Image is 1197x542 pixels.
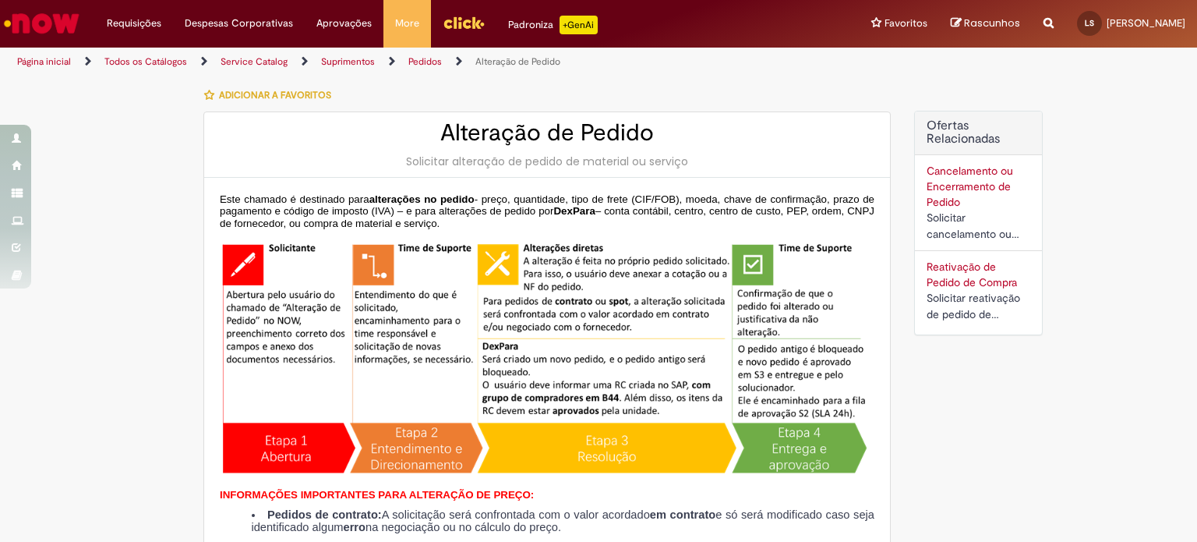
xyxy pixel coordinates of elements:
[885,16,927,31] span: Favoritos
[221,55,288,68] a: Service Catalog
[443,11,485,34] img: click_logo_yellow_360x200.png
[107,16,161,31] span: Requisições
[560,16,598,34] p: +GenAi
[1107,16,1185,30] span: [PERSON_NAME]
[927,119,1030,147] h2: Ofertas Relacionadas
[220,205,874,229] span: – conta contábil, centro, centro de custo, PEP, ordem, CNPJ de fornecedor, ou compra de material ...
[104,55,187,68] a: Todos os Catálogos
[267,508,382,521] strong: Pedidos de contrato:
[475,55,560,68] a: Alteração de Pedido
[220,120,874,146] h2: Alteração de Pedido
[927,210,1030,243] div: Solicitar cancelamento ou encerramento de Pedido.
[553,205,595,217] span: DexPara
[203,79,340,112] button: Adicionar a Favoritos
[927,290,1030,323] div: Solicitar reativação de pedido de compra cancelado ou bloqueado.
[2,8,82,39] img: ServiceNow
[220,193,369,205] span: Este chamado é destinado para
[316,16,372,31] span: Aprovações
[964,16,1020,30] span: Rascunhos
[219,89,331,101] span: Adicionar a Favoritos
[220,489,534,501] span: INFORMAÇÕES IMPORTANTES PARA ALTERAÇÃO DE PREÇO:
[17,55,71,68] a: Página inicial
[220,193,874,218] span: - preço, quantidade, tipo de frete (CIF/FOB), moeda, chave de confirmação, prazo de pagamento e c...
[220,154,874,169] div: Solicitar alteração de pedido de material ou serviço
[1085,18,1094,28] span: LS
[321,55,375,68] a: Suprimentos
[650,508,715,521] strong: em contrato
[251,509,874,533] li: A solicitação será confrontada com o valor acordado e só será modificado caso seja identificado a...
[408,55,442,68] a: Pedidos
[185,16,293,31] span: Despesas Corporativas
[927,260,1017,289] a: Reativação de Pedido de Compra
[12,48,786,76] ul: Trilhas de página
[369,193,475,205] span: alterações no pedido
[951,16,1020,31] a: Rascunhos
[395,16,419,31] span: More
[344,521,366,533] strong: erro
[508,16,598,34] div: Padroniza
[914,111,1043,335] div: Ofertas Relacionadas
[927,164,1013,209] a: Cancelamento ou Encerramento de Pedido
